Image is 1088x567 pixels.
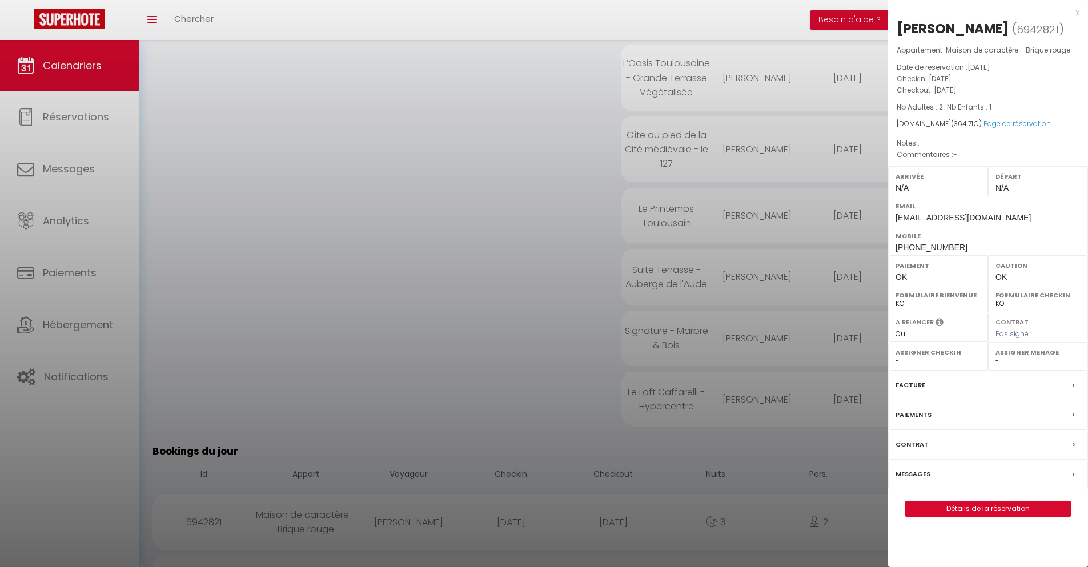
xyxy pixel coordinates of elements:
[896,272,907,282] span: OK
[995,171,1081,182] label: Départ
[897,19,1009,38] div: [PERSON_NAME]
[897,85,1079,96] p: Checkout :
[897,102,943,112] span: Nb Adultes : 2
[896,379,925,391] label: Facture
[953,150,957,159] span: -
[995,260,1081,271] label: Caution
[946,45,1070,55] span: Maison de caractère - Brique rouge
[936,317,944,330] i: Sélectionner OUI si vous souhaiter envoyer les séquences de messages post-checkout
[947,102,991,112] span: Nb Enfants : 1
[897,62,1079,73] p: Date de réservation :
[897,149,1079,160] p: Commentaires :
[929,74,952,83] span: [DATE]
[896,439,929,451] label: Contrat
[954,119,973,128] span: 364.71
[967,62,990,72] span: [DATE]
[897,138,1079,149] p: Notes :
[896,289,981,301] label: Formulaire Bienvenue
[906,501,1070,516] a: Détails de la réservation
[995,183,1009,192] span: N/A
[896,260,981,271] label: Paiement
[896,171,981,182] label: Arrivée
[983,119,1051,128] a: Page de réservation
[995,317,1029,325] label: Contrat
[896,230,1081,242] label: Mobile
[995,329,1029,339] span: Pas signé
[1012,21,1064,37] span: ( )
[995,289,1081,301] label: Formulaire Checkin
[896,317,934,327] label: A relancer
[897,45,1079,56] p: Appartement :
[896,409,932,421] label: Paiements
[934,85,957,95] span: [DATE]
[896,468,930,480] label: Messages
[888,6,1079,19] div: x
[896,183,909,192] span: N/A
[896,243,967,252] span: [PHONE_NUMBER]
[897,119,1079,130] div: [DOMAIN_NAME]
[897,102,1079,113] p: -
[995,347,1081,358] label: Assigner Menage
[905,501,1071,517] button: Détails de la réservation
[896,347,981,358] label: Assigner Checkin
[951,119,982,128] span: ( €)
[897,73,1079,85] p: Checkin :
[896,200,1081,212] label: Email
[1017,22,1059,37] span: 6942821
[920,138,924,148] span: -
[896,213,1031,222] span: [EMAIL_ADDRESS][DOMAIN_NAME]
[995,272,1007,282] span: OK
